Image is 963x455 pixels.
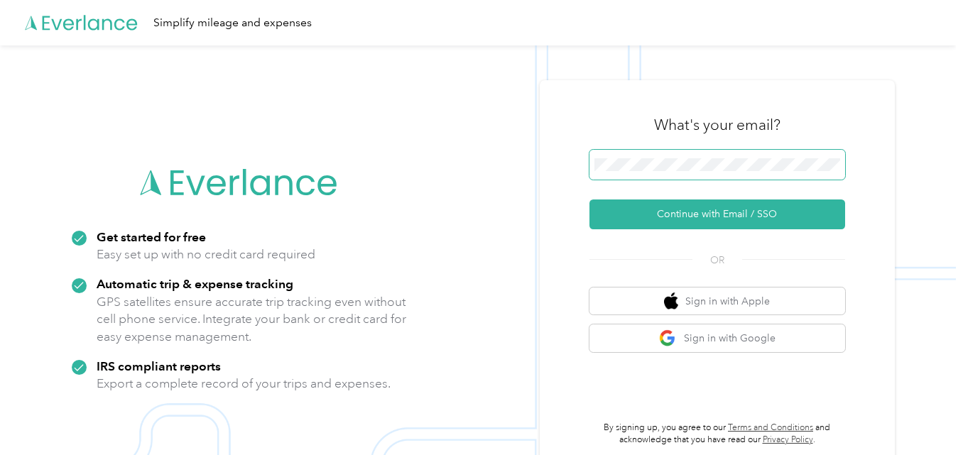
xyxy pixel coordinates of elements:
[97,358,221,373] strong: IRS compliant reports
[97,375,391,393] p: Export a complete record of your trips and expenses.
[659,329,677,347] img: google logo
[654,115,780,135] h3: What's your email?
[589,287,845,315] button: apple logoSign in with Apple
[97,293,407,346] p: GPS satellites ensure accurate trip tracking even without cell phone service. Integrate your bank...
[728,422,813,433] a: Terms and Conditions
[97,276,293,291] strong: Automatic trip & expense tracking
[589,199,845,229] button: Continue with Email / SSO
[589,324,845,352] button: google logoSign in with Google
[97,229,206,244] strong: Get started for free
[153,14,312,32] div: Simplify mileage and expenses
[763,434,813,445] a: Privacy Policy
[664,292,678,310] img: apple logo
[97,246,315,263] p: Easy set up with no credit card required
[589,422,845,446] p: By signing up, you agree to our and acknowledge that you have read our .
[692,253,742,268] span: OR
